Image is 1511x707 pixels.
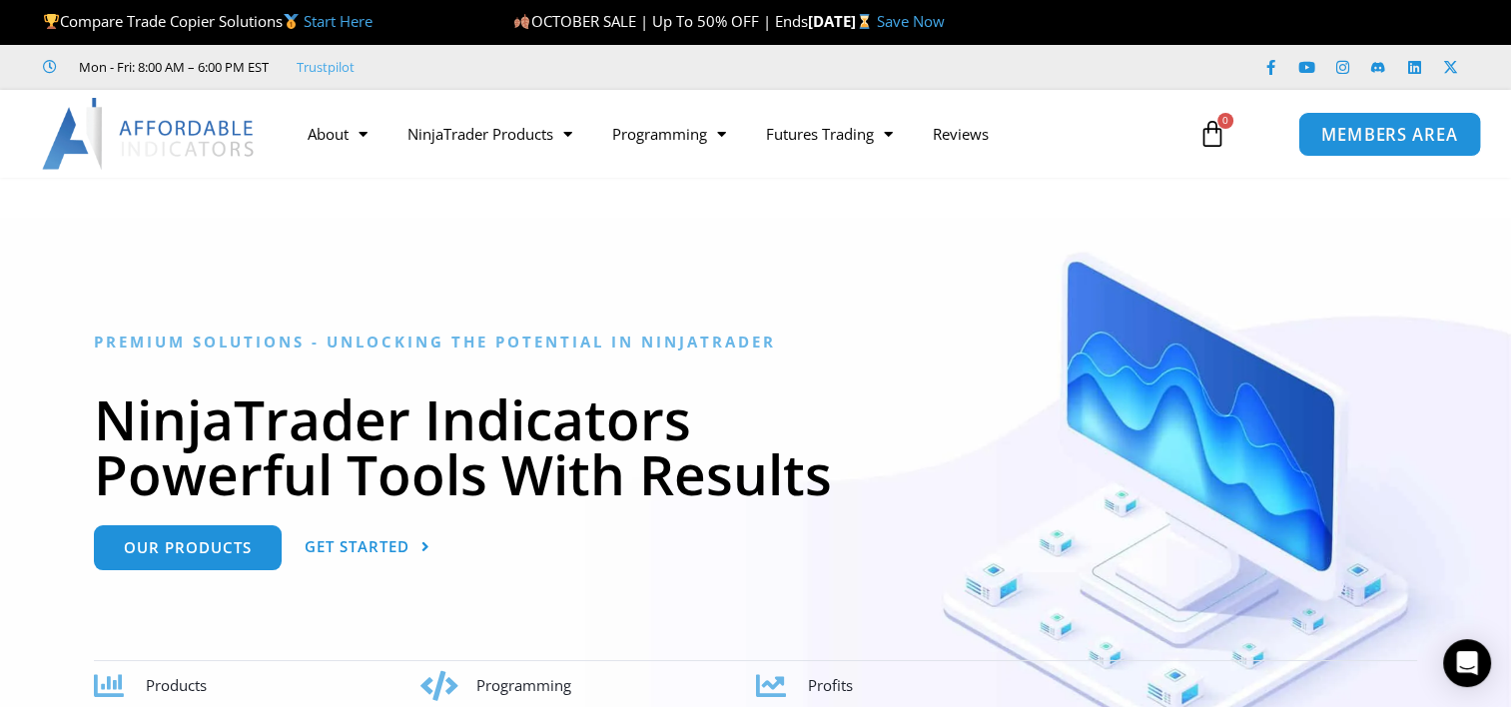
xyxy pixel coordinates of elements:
img: 🏆 [44,14,59,29]
span: Our Products [124,540,252,555]
span: OCTOBER SALE | Up To 50% OFF | Ends [513,11,807,31]
img: 🍂 [514,14,529,29]
img: ⌛ [857,14,872,29]
a: Save Now [877,11,945,31]
h1: NinjaTrader Indicators Powerful Tools With Results [94,391,1417,501]
img: 🥇 [284,14,299,29]
a: Get Started [305,525,430,570]
span: Compare Trade Copier Solutions [43,11,373,31]
span: MEMBERS AREA [1321,126,1458,143]
a: Futures Trading [746,111,913,157]
span: 0 [1217,113,1233,129]
span: Mon - Fri: 8:00 AM – 6:00 PM EST [74,55,269,79]
span: Products [146,675,207,695]
a: NinjaTrader Products [387,111,592,157]
a: Trustpilot [297,55,355,79]
nav: Menu [288,111,1179,157]
a: MEMBERS AREA [1298,111,1481,156]
span: Get Started [305,539,409,554]
a: Programming [592,111,746,157]
span: Profits [808,675,853,695]
strong: [DATE] [808,11,877,31]
a: Our Products [94,525,282,570]
div: Open Intercom Messenger [1443,639,1491,687]
a: 0 [1168,105,1256,163]
img: LogoAI | Affordable Indicators – NinjaTrader [42,98,257,170]
span: Programming [476,675,571,695]
a: Start Here [304,11,373,31]
h6: Premium Solutions - Unlocking the Potential in NinjaTrader [94,333,1417,352]
a: About [288,111,387,157]
a: Reviews [913,111,1009,157]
